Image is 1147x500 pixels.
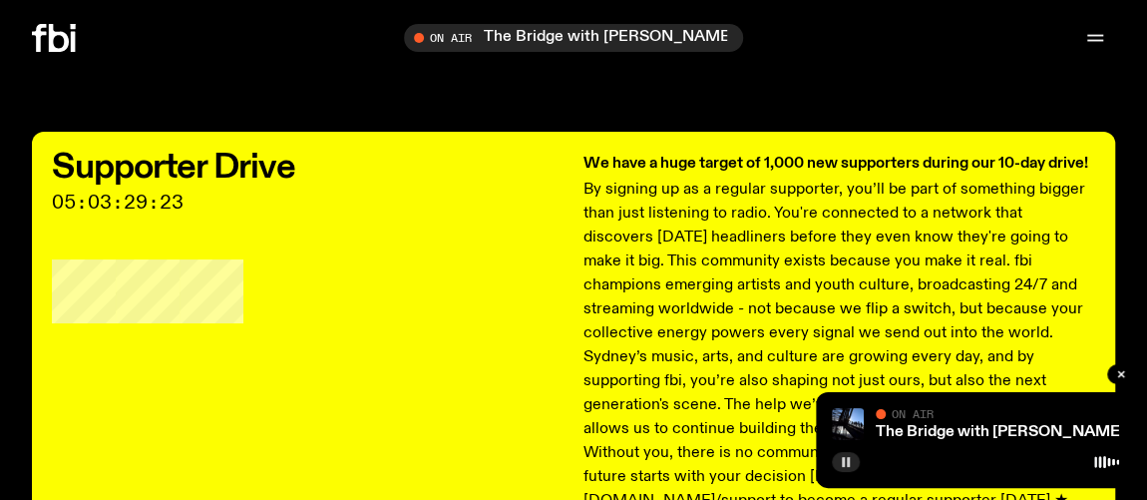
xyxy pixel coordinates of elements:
[52,152,564,184] h2: Supporter Drive
[583,152,1095,176] h3: We have a huge target of 1,000 new supporters during our 10-day drive!
[832,408,864,440] img: People climb Sydney's Harbour Bridge
[404,24,743,52] button: On AirThe Bridge with [PERSON_NAME]
[52,194,564,212] span: 05:03:29:23
[892,407,934,420] span: On Air
[876,424,1125,440] a: The Bridge with [PERSON_NAME]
